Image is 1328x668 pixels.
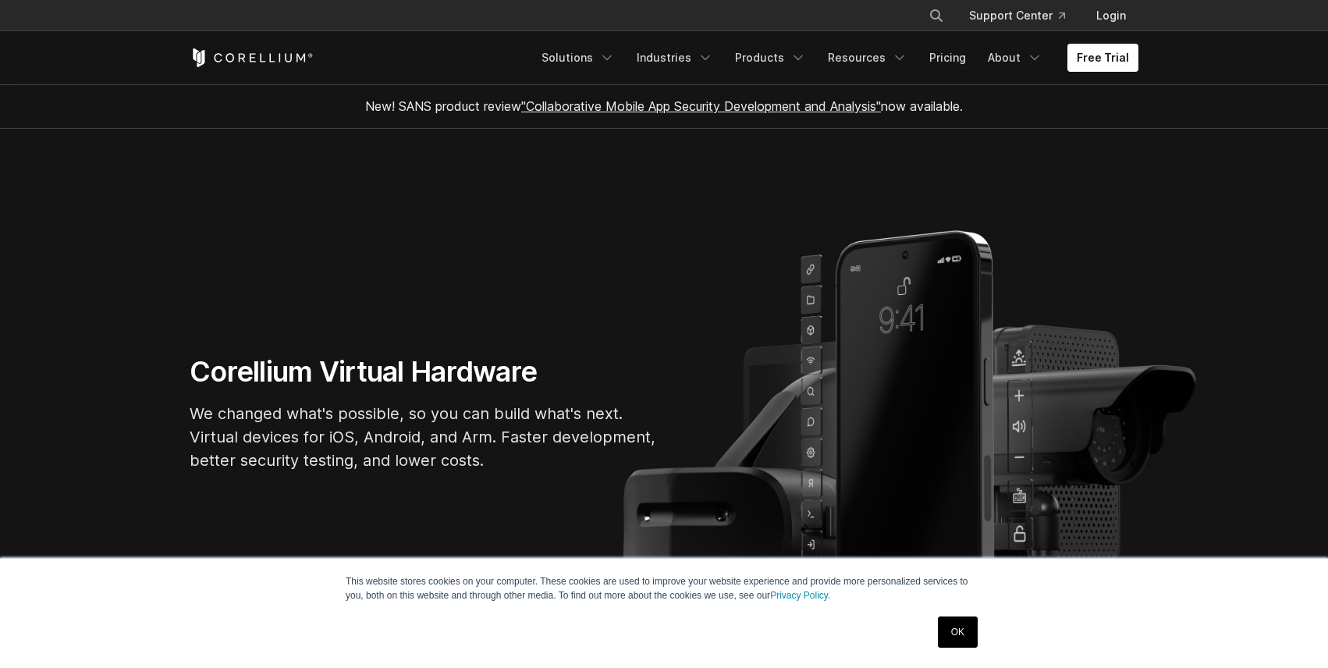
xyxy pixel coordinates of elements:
[521,98,881,114] a: "Collaborative Mobile App Security Development and Analysis"
[770,590,830,601] a: Privacy Policy.
[910,2,1138,30] div: Navigation Menu
[365,98,963,114] span: New! SANS product review now available.
[922,2,950,30] button: Search
[938,616,978,648] a: OK
[532,44,1138,72] div: Navigation Menu
[818,44,917,72] a: Resources
[627,44,723,72] a: Industries
[346,574,982,602] p: This website stores cookies on your computer. These cookies are used to improve your website expe...
[920,44,975,72] a: Pricing
[726,44,815,72] a: Products
[190,48,314,67] a: Corellium Home
[1084,2,1138,30] a: Login
[190,402,658,472] p: We changed what's possible, so you can build what's next. Virtual devices for iOS, Android, and A...
[190,354,658,389] h1: Corellium Virtual Hardware
[532,44,624,72] a: Solutions
[957,2,1078,30] a: Support Center
[1067,44,1138,72] a: Free Trial
[978,44,1052,72] a: About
